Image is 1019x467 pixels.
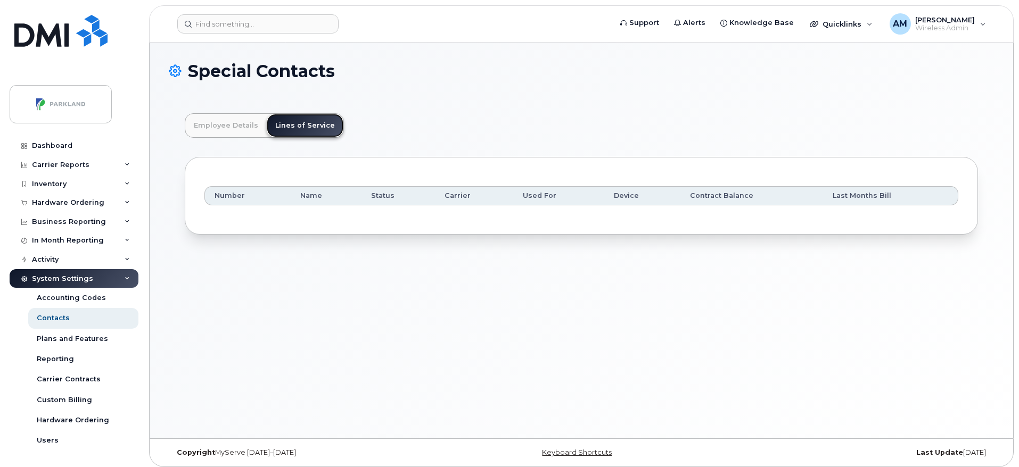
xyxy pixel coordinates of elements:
[513,186,604,205] th: Used For
[916,448,963,456] strong: Last Update
[542,448,612,456] a: Keyboard Shortcuts
[185,114,267,137] a: Employee Details
[169,62,994,80] h1: Special Contacts
[267,114,343,137] a: Lines of Service
[204,186,291,205] th: Number
[435,186,513,205] th: Carrier
[604,186,680,205] th: Device
[719,448,994,457] div: [DATE]
[680,186,823,205] th: Contract Balance
[169,448,444,457] div: MyServe [DATE]–[DATE]
[823,186,958,205] th: Last Months Bill
[291,186,361,205] th: Name
[177,448,215,456] strong: Copyright
[361,186,435,205] th: Status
